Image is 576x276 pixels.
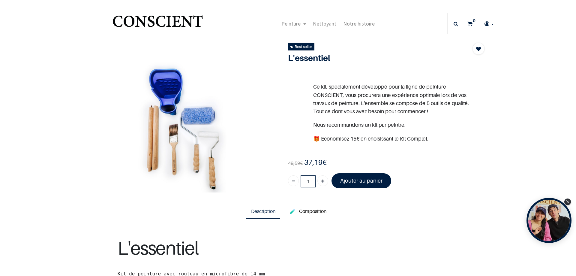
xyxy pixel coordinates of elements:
span: Peinture [281,20,301,27]
span: € [288,160,303,166]
a: Ajouter [317,175,328,186]
span: 🧪 [290,208,296,214]
sup: 0 [471,18,477,24]
span: Ce kit, spécialement développé pour la ligne de peinture CONSCIENT, vous procurera une expérience... [313,83,469,114]
span: Add to wishlist [476,45,481,53]
span: 37,19 [304,158,322,167]
span: Nous recommandons un kit par peintre. [313,122,406,128]
span: Nettoyant [313,20,336,27]
span: 49,59 [288,160,300,166]
span: 🎁 Economisez 15€ en choisissant le Kit Complet. [313,135,428,142]
font: L'essentiel [118,237,198,259]
a: Peinture [278,13,310,34]
button: Add to wishlist [472,43,484,55]
img: Product image [134,61,227,193]
a: 0 [463,13,480,34]
span: Composition [299,208,326,214]
h1: L'essentiel [288,53,455,63]
b: € [304,158,327,167]
span: Notre histoire [343,20,375,27]
a: Logo of Conscient [111,12,204,36]
img: Conscient [111,12,204,36]
div: Best seller [290,43,312,50]
font: Ajouter au panier [340,177,382,184]
a: Supprimer [288,175,299,186]
a: Ajouter au panier [331,173,391,188]
span: Description [251,208,275,214]
iframe: Tidio Chat [461,197,576,276]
